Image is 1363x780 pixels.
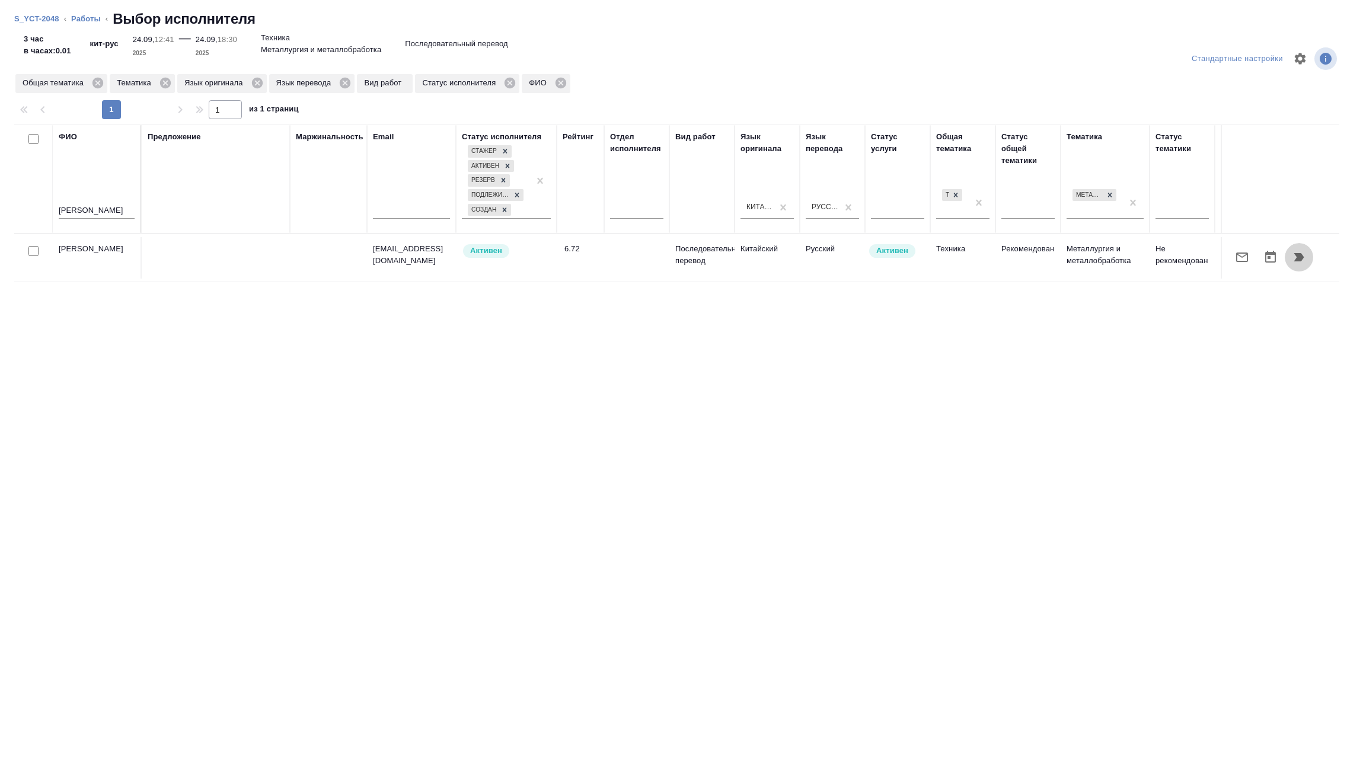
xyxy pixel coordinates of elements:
[405,38,507,50] p: Последовательный перевод
[1072,189,1103,202] div: Металлургия и металлобработка
[1228,243,1256,271] button: Отправить предложение о работе
[249,102,299,119] span: из 1 страниц
[871,131,924,155] div: Статус услуги
[64,13,66,25] li: ‹
[522,74,570,93] div: ФИО
[1189,50,1286,68] div: split button
[276,77,336,89] p: Язык перевода
[1001,131,1055,167] div: Статус общей тематики
[177,74,267,93] div: Язык оригинала
[148,131,201,143] div: Предложение
[468,145,499,158] div: Стажер
[1155,131,1209,155] div: Статус тематики
[113,9,256,28] h2: Выбор исполнителя
[373,131,394,143] div: Email
[179,28,191,59] div: —
[462,131,541,143] div: Статус исполнителя
[564,243,598,255] div: 6.72
[930,237,995,279] td: Техника
[563,131,593,143] div: Рейтинг
[467,159,515,174] div: Стажер, Активен, Резерв, Подлежит внедрению, Создан
[467,203,512,218] div: Стажер, Активен, Резерв, Подлежит внедрению, Создан
[1150,237,1215,279] td: Не рекомендован
[1067,131,1102,143] div: Тематика
[133,35,155,44] p: 24.09,
[28,246,39,256] input: Выбери исполнителей, чтобы отправить приглашение на работу
[373,243,450,267] p: [EMAIL_ADDRESS][DOMAIN_NAME]
[467,188,525,203] div: Стажер, Активен, Резерв, Подлежит внедрению, Создан
[468,174,497,187] div: Резерв
[468,160,501,172] div: Активен
[812,202,839,212] div: Русский
[735,237,800,279] td: Китайский
[746,202,774,212] div: Китайский
[468,204,498,216] div: Создан
[110,74,175,93] div: Тематика
[995,237,1061,279] td: Рекомендован
[269,74,355,93] div: Язык перевода
[876,245,908,257] p: Активен
[675,131,716,143] div: Вид работ
[71,14,101,23] a: Работы
[1314,47,1339,70] span: Посмотреть информацию
[462,243,551,259] div: Рядовой исполнитель: назначай с учетом рейтинга
[936,131,989,155] div: Общая тематика
[53,237,142,279] td: [PERSON_NAME]
[467,173,511,188] div: Стажер, Активен, Резерв, Подлежит внедрению, Создан
[806,131,859,155] div: Язык перевода
[415,74,519,93] div: Статус исполнителя
[529,77,551,89] p: ФИО
[196,35,218,44] p: 24.09,
[1071,188,1118,203] div: Металлургия и металлобработка
[59,131,77,143] div: ФИО
[261,32,290,44] p: Техника
[942,189,949,202] div: Техника
[24,33,71,45] p: 3 час
[106,13,108,25] li: ‹
[364,77,406,89] p: Вид работ
[675,243,729,267] p: Последовательный перевод
[14,9,1349,28] nav: breadcrumb
[1067,243,1144,267] p: Металлургия и металлобработка
[1256,243,1285,271] button: Открыть календарь загрузки
[14,14,59,23] a: S_YCT-2048
[610,131,663,155] div: Отдел исполнителя
[15,74,107,93] div: Общая тематика
[1286,44,1314,73] span: Настроить таблицу
[218,35,237,44] p: 18:30
[117,77,155,89] p: Тематика
[155,35,174,44] p: 12:41
[422,77,500,89] p: Статус исполнителя
[800,237,865,279] td: Русский
[296,131,363,143] div: Маржинальность
[23,77,88,89] p: Общая тематика
[467,144,513,159] div: Стажер, Активен, Резерв, Подлежит внедрению, Создан
[941,188,963,203] div: Техника
[468,189,510,202] div: Подлежит внедрению
[740,131,794,155] div: Язык оригинала
[184,77,247,89] p: Язык оригинала
[470,245,502,257] p: Активен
